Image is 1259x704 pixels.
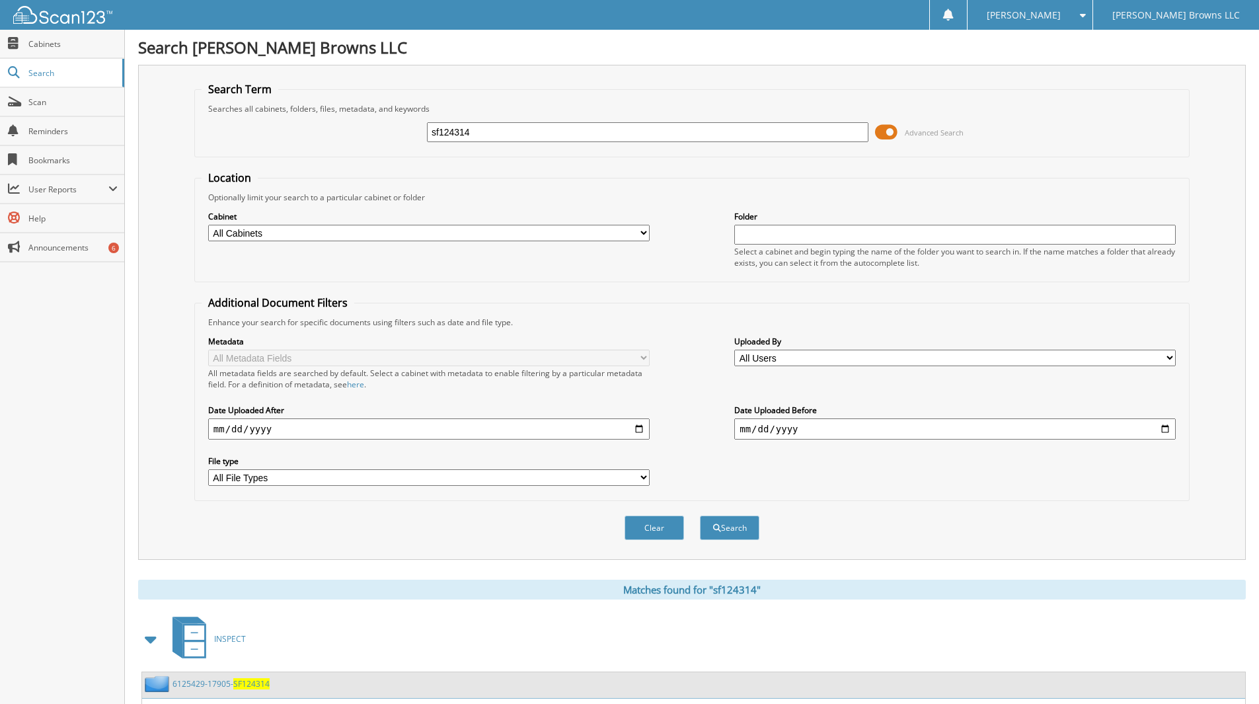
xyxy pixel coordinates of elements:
[905,128,964,137] span: Advanced Search
[987,11,1061,19] span: [PERSON_NAME]
[28,155,118,166] span: Bookmarks
[734,405,1176,416] label: Date Uploaded Before
[734,418,1176,440] input: end
[108,243,119,253] div: 6
[208,405,650,416] label: Date Uploaded After
[28,126,118,137] span: Reminders
[734,246,1176,268] div: Select a cabinet and begin typing the name of the folder you want to search in. If the name match...
[347,379,364,390] a: here
[138,36,1246,58] h1: Search [PERSON_NAME] Browns LLC
[208,336,650,347] label: Metadata
[202,295,354,310] legend: Additional Document Filters
[233,678,270,689] span: SF124314
[28,184,108,195] span: User Reports
[13,6,112,24] img: scan123-logo-white.svg
[208,418,650,440] input: start
[202,192,1182,203] div: Optionally limit your search to a particular cabinet or folder
[202,82,278,97] legend: Search Term
[165,613,246,665] a: INSPECT
[145,676,172,692] img: folder2.png
[28,213,118,224] span: Help
[734,336,1176,347] label: Uploaded By
[700,516,759,540] button: Search
[625,516,684,540] button: Clear
[1112,11,1240,19] span: [PERSON_NAME] Browns LLC
[202,103,1182,114] div: Searches all cabinets, folders, files, metadata, and keywords
[208,211,650,222] label: Cabinet
[172,678,270,689] a: 6125429-17905-SF124314
[208,368,650,390] div: All metadata fields are searched by default. Select a cabinet with metadata to enable filtering b...
[202,171,258,185] legend: Location
[138,580,1246,600] div: Matches found for "sf124314"
[202,317,1182,328] div: Enhance your search for specific documents using filters such as date and file type.
[214,633,246,645] span: INSPECT
[208,455,650,467] label: File type
[734,211,1176,222] label: Folder
[28,67,116,79] span: Search
[28,97,118,108] span: Scan
[28,38,118,50] span: Cabinets
[28,242,118,253] span: Announcements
